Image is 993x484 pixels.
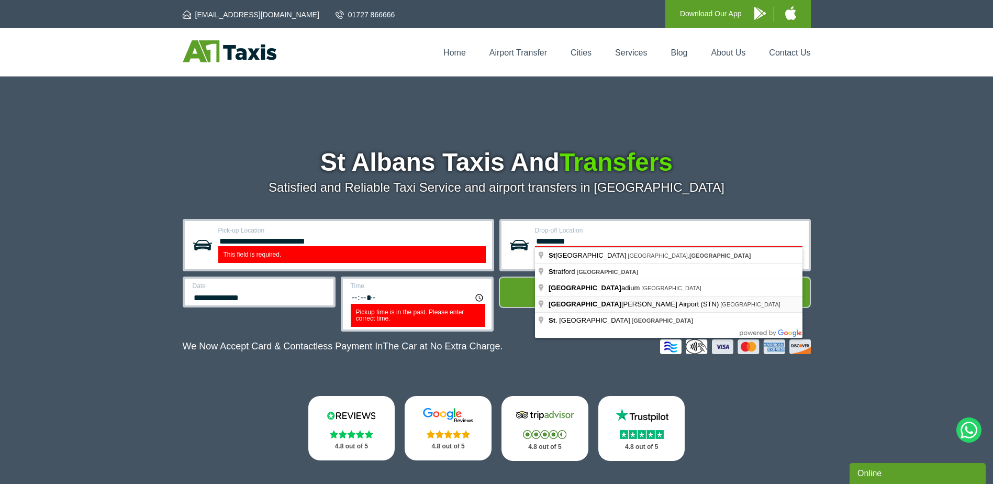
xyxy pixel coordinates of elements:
[183,341,503,352] p: We Now Accept Card & Contactless Payment In
[689,252,751,259] span: [GEOGRAPHIC_DATA]
[549,284,621,292] span: [GEOGRAPHIC_DATA]
[549,251,628,259] span: [GEOGRAPHIC_DATA]
[514,408,576,423] img: Tripadvisor
[549,268,577,276] span: ratford
[416,440,480,453] p: 4.8 out of 5
[405,396,492,460] a: Google Stars 4.8 out of 5
[549,316,555,324] span: St
[383,341,503,351] span: The Car at No Extra Charge.
[660,339,811,354] img: Credit And Debit Cards
[549,300,720,308] span: [PERSON_NAME] Airport (STN)
[320,440,384,453] p: 4.8 out of 5
[620,430,664,439] img: Stars
[351,283,485,289] label: Time
[598,396,685,461] a: Trustpilot Stars 4.8 out of 5
[535,246,802,263] label: This field is required.
[615,48,647,57] a: Services
[218,246,486,263] label: This field is required.
[183,40,276,62] img: A1 Taxis St Albans LTD
[628,252,751,259] span: [GEOGRAPHIC_DATA],
[549,268,555,276] span: St
[523,430,566,439] img: Stars
[610,408,673,423] img: Trustpilot
[535,227,802,234] label: Drop-off Location
[330,430,373,438] img: Stars
[671,48,687,57] a: Blog
[577,269,639,275] span: [GEOGRAPHIC_DATA]
[641,285,701,291] span: [GEOGRAPHIC_DATA]
[711,48,746,57] a: About Us
[501,396,588,461] a: Tripadvisor Stars 4.8 out of 5
[183,9,319,20] a: [EMAIL_ADDRESS][DOMAIN_NAME]
[443,48,466,57] a: Home
[785,6,796,20] img: A1 Taxis iPhone App
[308,396,395,460] a: Reviews.io Stars 4.8 out of 5
[489,48,547,57] a: Airport Transfer
[513,441,577,454] p: 4.8 out of 5
[610,441,674,454] p: 4.8 out of 5
[417,408,479,423] img: Google
[680,7,742,20] p: Download Our App
[549,316,632,324] span: . [GEOGRAPHIC_DATA]
[754,7,766,20] img: A1 Taxis Android App
[769,48,810,57] a: Contact Us
[320,408,383,423] img: Reviews.io
[193,283,327,289] label: Date
[549,284,641,292] span: adium
[560,148,673,176] span: Transfers
[183,180,811,195] p: Satisfied and Reliable Taxi Service and airport transfers in [GEOGRAPHIC_DATA]
[218,227,486,234] label: Pick-up Location
[499,277,811,308] button: Get Quote
[336,9,395,20] a: 01727 866666
[549,300,621,308] span: [GEOGRAPHIC_DATA]
[720,301,780,307] span: [GEOGRAPHIC_DATA]
[632,317,694,324] span: [GEOGRAPHIC_DATA]
[549,251,555,259] span: St
[850,461,988,484] iframe: chat widget
[351,304,485,327] label: Pickup time is in the past. Please enter correct time.
[183,150,811,175] h1: St Albans Taxis And
[427,430,470,438] img: Stars
[571,48,592,57] a: Cities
